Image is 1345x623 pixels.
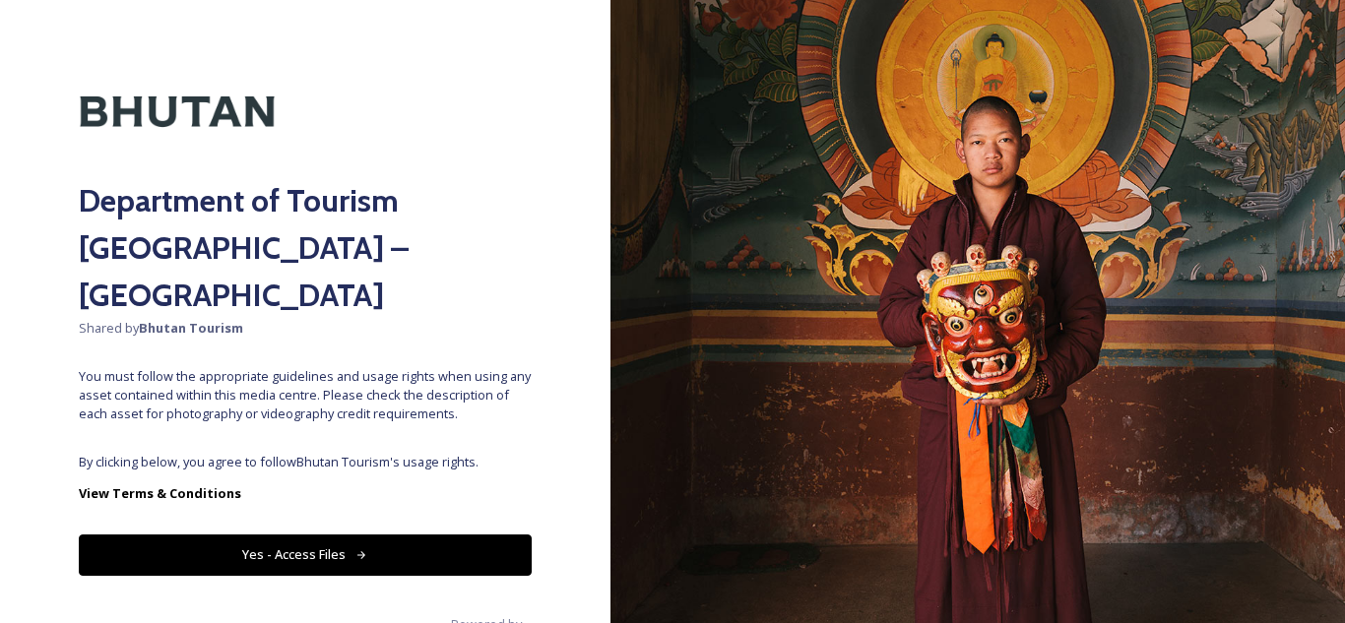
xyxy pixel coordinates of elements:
strong: View Terms & Conditions [79,484,241,502]
span: Shared by [79,319,532,338]
button: Yes - Access Files [79,534,532,575]
a: View Terms & Conditions [79,481,532,505]
img: Kingdom-of-Bhutan-Logo.png [79,56,276,167]
span: By clicking below, you agree to follow Bhutan Tourism 's usage rights. [79,453,532,471]
strong: Bhutan Tourism [139,319,243,337]
span: You must follow the appropriate guidelines and usage rights when using any asset contained within... [79,367,532,424]
h2: Department of Tourism [GEOGRAPHIC_DATA] – [GEOGRAPHIC_DATA] [79,177,532,319]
